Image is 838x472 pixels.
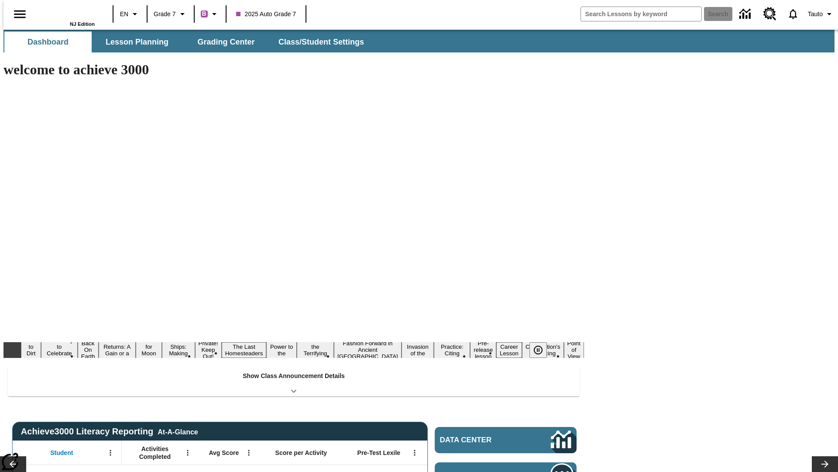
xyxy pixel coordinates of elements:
button: Slide 5 Time for Moon Rules? [136,336,162,364]
button: Class/Student Settings [271,31,371,52]
button: Pause [529,342,547,358]
span: Tauto [808,10,823,19]
button: Open Menu [104,446,117,459]
div: SubNavbar [3,31,372,52]
button: Slide 14 Pre-release lesson [470,339,496,361]
span: Student [50,449,73,457]
button: Open Menu [181,446,194,459]
span: Avg Score [209,449,239,457]
button: Slide 11 Fashion Forward in Ancient Rome [334,339,402,361]
span: Achieve3000 Literacy Reporting [21,427,198,437]
input: search field [581,7,701,21]
button: Slide 15 Career Lesson [496,342,522,358]
button: Slide 7 Private! Keep Out! [195,339,222,361]
h1: welcome to achieve 3000 [3,62,584,78]
button: Open side menu [7,1,33,27]
p: Show Class Announcement Details [243,371,345,381]
button: Open Menu [242,446,255,459]
a: Data Center [435,427,577,453]
div: At-A-Glance [158,427,198,436]
span: Score per Activity [275,449,327,457]
button: Dashboard [4,31,92,52]
button: Slide 8 The Last Homesteaders [222,342,267,358]
span: Data Center [440,436,522,444]
button: Slide 9 Solar Power to the People [266,336,297,364]
a: Notifications [782,3,804,25]
button: Slide 13 Mixed Practice: Citing Evidence [434,336,470,364]
button: Slide 6 Cruise Ships: Making Waves [162,336,195,364]
div: Pause [529,342,556,358]
span: B [202,8,206,19]
span: Grade 7 [154,10,176,19]
button: Slide 3 Back On Earth [78,339,99,361]
span: EN [120,10,128,19]
span: Activities Completed [126,445,184,461]
span: 2025 Auto Grade 7 [236,10,296,19]
button: Slide 4 Free Returns: A Gain or a Drain? [99,336,136,364]
button: Slide 16 The Constitution's Balancing Act [522,336,564,364]
button: Slide 2 Get Ready to Celebrate Juneteenth! [41,336,78,364]
button: Lesson Planning [93,31,181,52]
button: Profile/Settings [804,6,838,22]
button: Open Menu [408,446,421,459]
div: SubNavbar [3,30,835,52]
button: Language: EN, Select a language [116,6,144,22]
span: Pre-Test Lexile [357,449,401,457]
div: Home [38,3,95,27]
button: Lesson carousel, Next [812,456,838,472]
div: Show Class Announcement Details [8,366,580,396]
button: Slide 12 The Invasion of the Free CD [402,336,434,364]
button: Grade: Grade 7, Select a grade [150,6,191,22]
button: Boost Class color is purple. Change class color [197,6,223,22]
button: Slide 10 Attack of the Terrifying Tomatoes [297,336,334,364]
a: Data Center [734,2,758,26]
span: NJ Edition [70,21,95,27]
a: Resource Center, Will open in new tab [758,2,782,26]
button: Grading Center [182,31,270,52]
a: Home [38,4,95,21]
button: Slide 1 Born to Dirt Bike [21,336,41,364]
button: Slide 17 Point of View [564,339,584,361]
